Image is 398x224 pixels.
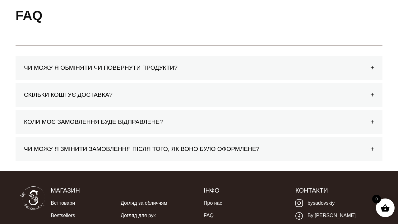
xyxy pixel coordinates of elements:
[24,64,374,71] h4: ЧИ МОЖУ Я ОБМІНЯТИ ЧИ ПОВЕРНУТИ ПРОДУКТИ?
[24,145,374,152] h4: ЧИ МОЖУ Я ЗМІНИТИ ЗАМОВЛЕННЯ ПІСЛЯ ТОГО, ЯК ВОНО БУЛО ОФОРМЛЕНЕ?
[204,186,286,194] h5: Інфо
[295,186,378,194] h5: Контакти
[204,197,222,209] a: Про нас
[24,91,374,98] h4: СКІЛЬКИ КОШТУЄ ДОСТАВКА?
[121,197,167,209] a: Догляд за обличчям
[16,7,42,24] h1: FAQ
[51,197,75,209] a: Всі товари
[204,209,214,222] a: FAQ
[295,197,335,210] a: bysadovskiy
[51,209,75,222] a: Bestsellers
[121,209,156,222] a: Догляд для рук
[24,118,374,125] h4: КОЛИ МОЄ ЗАМОВЛЕННЯ БУДЕ ВІДПРАВЛЕНЕ?
[51,186,194,194] h5: Магазин
[372,195,381,203] span: 0
[295,209,356,222] a: By [PERSON_NAME]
